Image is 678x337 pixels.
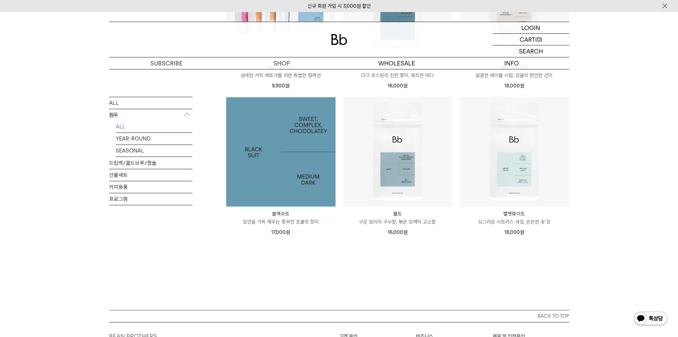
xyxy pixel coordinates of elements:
img: 벨벳화이트 [460,97,569,207]
p: 벨벳화이트 [460,210,569,218]
img: 카카오톡 채널 1:1 채팅 버튼 [633,311,668,327]
img: 1000000031_add2_036.jpg [226,97,335,207]
p: 입안을 가득 채우는 풍부한 초콜릿 향미 [226,218,335,226]
a: Bb 샘플 세트 섬세한 커피 애호가를 위한 특별한 컬렉션 [226,63,335,79]
a: 벨벳화이트 싱그러운 시트러스 과일, 은은한 꽃 향 [460,210,569,226]
span: 18,000 [504,229,524,235]
p: WHOLESALE [339,57,454,69]
p: (0) [535,34,542,45]
a: 드립백/콜드브루/캡슐 [109,157,192,169]
span: 17,000 [271,229,290,235]
a: SHOP [224,57,339,69]
a: 블랙수트 입안을 가득 채우는 풍부한 초콜릿 향미 [226,210,335,226]
p: CART [520,34,535,45]
a: 프로그램 [109,193,192,205]
p: 몰트 [343,210,452,218]
span: 원 [286,229,290,235]
a: LOGIN [493,22,569,34]
a: YEAR-ROUND [116,133,192,144]
p: SEARCH [519,45,543,57]
a: SUBSCRIBE [109,57,224,69]
a: 블랙수트 [226,97,335,207]
a: 선물세트 [109,169,192,181]
span: 원 [285,83,289,89]
img: 몰트 [343,97,452,207]
p: 다크 로스팅의 진한 풍미, 묵직한 바디 [343,71,452,79]
a: 세븐티 다크 로스팅의 진한 풍미, 묵직한 바디 [343,63,452,79]
span: 원 [520,229,524,235]
p: 원두 [109,109,192,121]
span: 원 [520,83,524,89]
p: 섬세한 커피 애호가를 위한 특별한 컬렉션 [226,71,335,79]
p: 싱그러운 시트러스 과일, 은은한 꽃 향 [460,218,569,226]
img: 로고 [331,34,347,45]
a: CART (0) [493,34,569,45]
a: 커피용품 [109,181,192,193]
a: 신규 회원 가입 시 3,000원 할인 [307,3,371,9]
span: 원 [403,229,408,235]
span: 16,000 [388,83,408,89]
p: 구운 보리의 구수함, 볶은 참깨의 고소함 [343,218,452,226]
a: 페루 디카페인 달콤한 메이플 시럽, 감귤의 편안한 산미 [460,63,569,79]
span: 9,900 [272,83,289,89]
a: SEASONAL [116,145,192,156]
p: 달콤한 메이플 시럽, 감귤의 편안한 산미 [460,71,569,79]
span: 원 [403,83,408,89]
a: 몰트 구운 보리의 구수함, 볶은 참깨의 고소함 [343,210,452,226]
a: ALL [109,97,192,109]
p: INFO [454,57,569,69]
span: 16,000 [388,229,408,235]
p: 블랙수트 [226,210,335,218]
a: ALL [116,121,192,132]
p: LOGIN [521,22,540,33]
span: 18,000 [504,83,524,89]
button: BACK TO TOP [109,310,569,322]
